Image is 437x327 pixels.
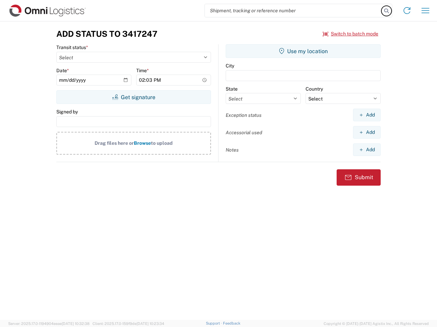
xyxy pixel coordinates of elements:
[226,44,381,58] button: Use my location
[323,28,378,40] button: Switch to batch mode
[56,109,78,115] label: Signed by
[206,321,223,325] a: Support
[226,112,262,118] label: Exception status
[223,321,240,325] a: Feedback
[93,322,164,326] span: Client: 2025.17.0-159f9de
[8,322,89,326] span: Server: 2025.17.0-1194904eeae
[137,322,164,326] span: [DATE] 10:23:34
[136,67,149,74] label: Time
[151,140,173,146] span: to upload
[134,140,151,146] span: Browse
[353,143,381,156] button: Add
[95,140,134,146] span: Drag files here or
[324,321,429,327] span: Copyright © [DATE]-[DATE] Agistix Inc., All Rights Reserved
[226,63,234,69] label: City
[337,169,381,186] button: Submit
[56,67,69,74] label: Date
[226,129,262,136] label: Accessorial used
[56,90,211,104] button: Get signature
[205,4,382,17] input: Shipment, tracking or reference number
[226,147,239,153] label: Notes
[353,126,381,139] button: Add
[226,86,238,92] label: State
[62,322,89,326] span: [DATE] 10:32:38
[306,86,323,92] label: Country
[56,44,88,50] label: Transit status
[353,109,381,121] button: Add
[56,29,157,39] h3: Add Status to 3417247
